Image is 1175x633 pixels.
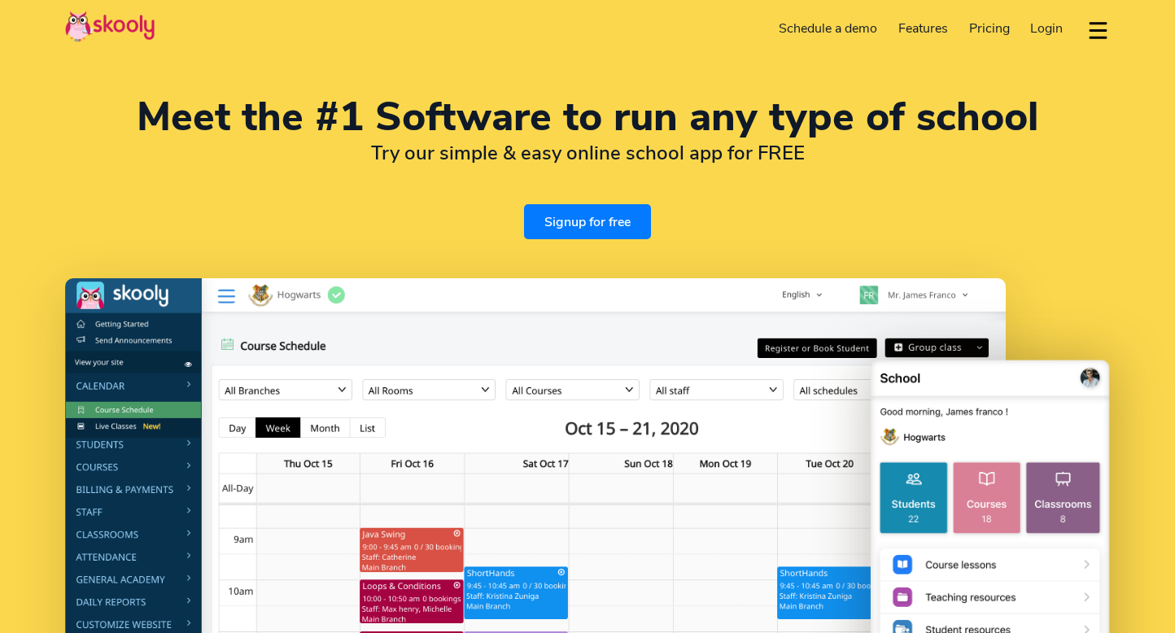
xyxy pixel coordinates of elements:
[888,15,959,41] a: Features
[1086,11,1110,49] button: dropdown menu
[1030,20,1063,37] span: Login
[65,141,1110,165] h2: Try our simple & easy online school app for FREE
[65,11,155,42] img: Skooly
[769,15,889,41] a: Schedule a demo
[959,15,1020,41] a: Pricing
[65,98,1110,137] h1: Meet the #1 Software to run any type of school
[1020,15,1073,41] a: Login
[524,204,651,239] a: Signup for free
[969,20,1010,37] span: Pricing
